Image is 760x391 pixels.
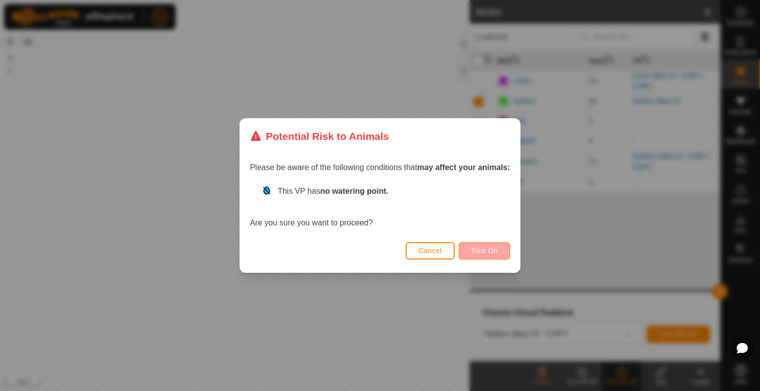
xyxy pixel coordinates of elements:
button: Cancel [406,242,455,260]
strong: no watering point. [320,187,388,195]
span: Turn On [471,247,498,255]
span: Cancel [419,247,442,255]
strong: may affect your animals: [417,163,510,172]
span: This VP has [278,187,388,195]
div: Are you sure you want to proceed? [250,185,510,229]
div: Potential Risk to Animals [250,129,389,144]
span: Please be aware of the following conditions that [250,163,510,172]
button: Turn On [459,242,510,260]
